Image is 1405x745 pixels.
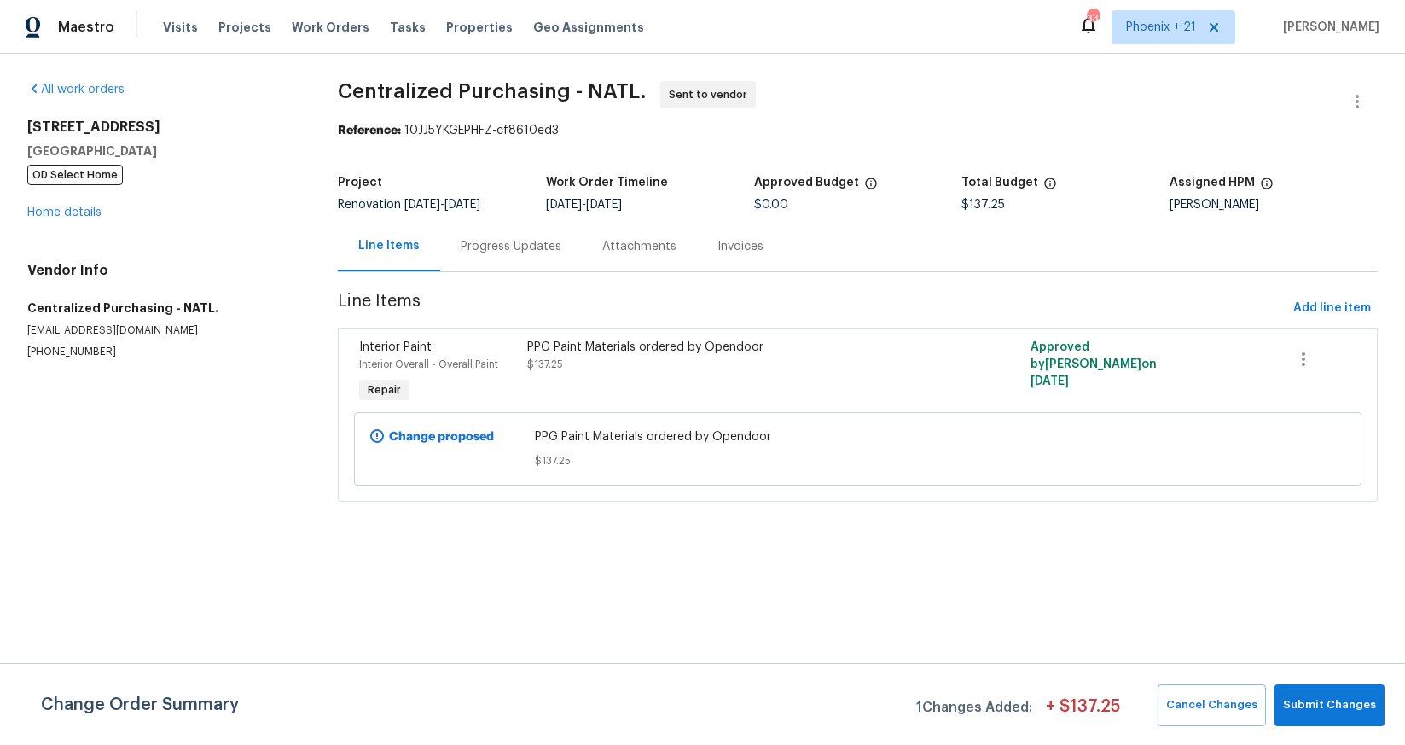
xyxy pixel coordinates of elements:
span: Add line item [1293,298,1371,319]
span: $137.25 [527,359,563,370]
h5: Work Order Timeline [546,177,668,189]
span: The hpm assigned to this work order. [1260,177,1274,199]
span: [DATE] [1031,375,1069,387]
p: [EMAIL_ADDRESS][DOMAIN_NAME] [27,323,297,338]
span: OD Select Home [27,165,123,185]
div: Progress Updates [461,238,561,255]
span: Interior Paint [359,341,432,353]
div: Invoices [717,238,763,255]
span: [DATE] [546,199,582,211]
div: 10JJ5YKGEPHFZ-cf8610ed3 [338,122,1378,139]
span: [DATE] [404,199,440,211]
h5: Project [338,177,382,189]
span: PPG Paint Materials ordered by Opendoor [535,428,1181,445]
span: $0.00 [754,199,788,211]
span: [PERSON_NAME] [1276,19,1379,36]
span: The total cost of line items that have been approved by both Opendoor and the Trade Partner. This... [864,177,878,199]
b: Change proposed [389,431,494,443]
span: The total cost of line items that have been proposed by Opendoor. This sum includes line items th... [1043,177,1057,199]
span: Tasks [390,21,426,33]
span: [DATE] [444,199,480,211]
h2: [STREET_ADDRESS] [27,119,297,136]
h5: Assigned HPM [1170,177,1255,189]
span: Centralized Purchasing - NATL. [338,81,647,102]
h5: Centralized Purchasing - NATL. [27,300,297,317]
span: $137.25 [961,199,1005,211]
div: Line Items [358,237,420,254]
div: PPG Paint Materials ordered by Opendoor [527,339,937,356]
span: - [546,199,622,211]
div: Attachments [602,238,676,255]
span: Interior Overall - Overall Paint [359,359,498,370]
span: Visits [163,19,198,36]
h5: [GEOGRAPHIC_DATA] [27,143,297,160]
span: Projects [218,19,271,36]
span: Sent to vendor [669,86,754,103]
span: [DATE] [586,199,622,211]
b: Reference: [338,125,401,137]
h4: Vendor Info [27,262,297,279]
h5: Total Budget [961,177,1038,189]
span: Renovation [338,199,480,211]
div: 334 [1087,10,1099,27]
p: [PHONE_NUMBER] [27,345,297,359]
span: Geo Assignments [533,19,644,36]
a: Home details [27,207,102,218]
span: $137.25 [535,452,1181,469]
div: [PERSON_NAME] [1170,199,1378,211]
span: Approved by [PERSON_NAME] on [1031,341,1157,387]
span: Repair [361,381,408,399]
span: Phoenix + 21 [1126,19,1196,36]
span: Properties [446,19,513,36]
a: All work orders [27,84,125,96]
span: Maestro [58,19,114,36]
button: Add line item [1286,293,1378,324]
span: Work Orders [292,19,369,36]
h5: Approved Budget [754,177,859,189]
span: - [404,199,480,211]
span: Line Items [338,293,1286,324]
